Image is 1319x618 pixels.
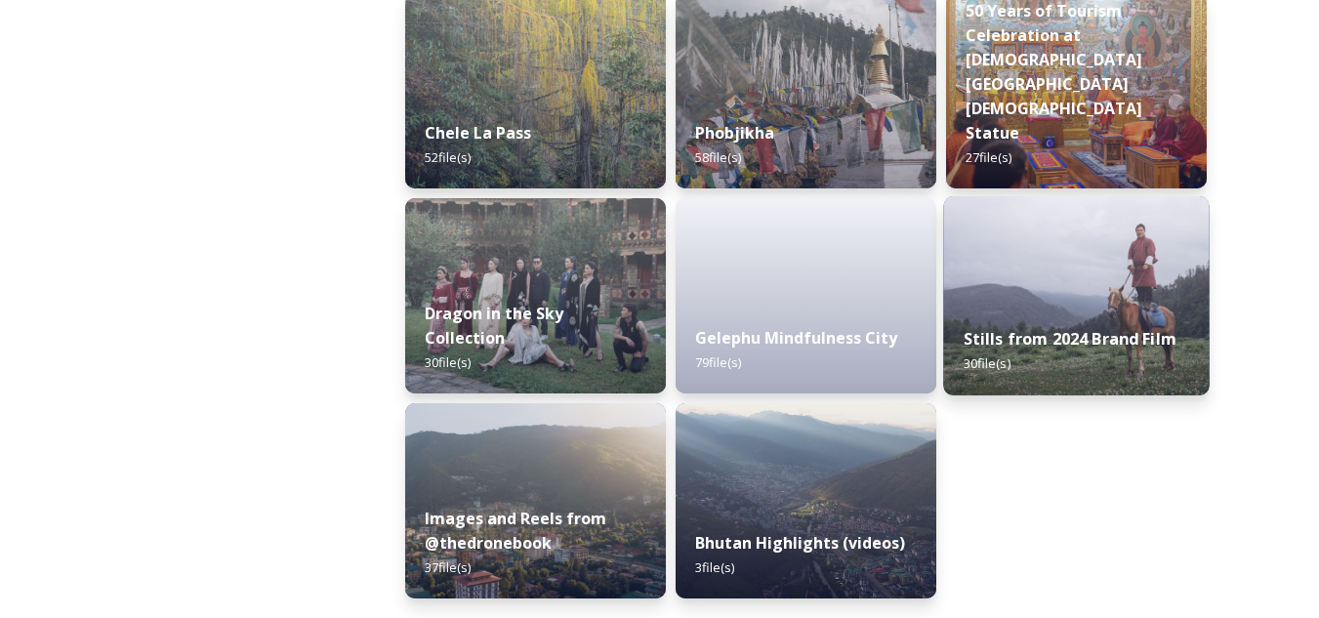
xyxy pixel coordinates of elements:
img: 01697a38-64e0-42f2-b716-4cd1f8ee46d6.jpg [405,403,666,598]
span: 37 file(s) [425,558,471,576]
strong: Chele La Pass [425,122,531,144]
strong: Dragon in the Sky Collection [425,303,563,349]
span: 3 file(s) [695,558,734,576]
strong: Images and Reels from @thedronebook [425,508,606,554]
iframe: msdoc-iframe [676,198,936,442]
img: 4075df5a-b6ee-4484-8e29-7e779a92fa88.jpg [943,196,1209,395]
img: 74f9cf10-d3d5-4c08-9371-13a22393556d.jpg [405,198,666,393]
span: 30 file(s) [964,354,1010,372]
span: 30 file(s) [425,353,471,371]
strong: Gelephu Mindfulness City [695,327,897,349]
span: 79 file(s) [695,353,741,371]
strong: Bhutan Highlights (videos) [695,532,905,554]
span: 27 file(s) [966,148,1011,166]
strong: Stills from 2024 Brand Film [964,328,1176,350]
span: 52 file(s) [425,148,471,166]
img: b4ca3a00-89c2-4894-a0d6-064d866d0b02.jpg [676,403,936,598]
strong: Phobjikha [695,122,774,144]
span: 58 file(s) [695,148,741,166]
